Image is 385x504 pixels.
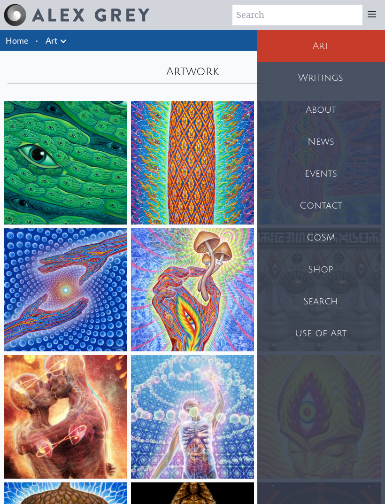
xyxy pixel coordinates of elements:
a: Contact [257,190,385,222]
a: Shop [257,254,385,286]
a: Art [46,34,58,47]
a: About [257,94,385,126]
input: Search [232,5,362,25]
a: Art [257,30,385,62]
a: Search [257,286,385,318]
a: Home [6,35,28,46]
a: News [257,126,385,158]
a: Events [257,158,385,190]
a: CoSM [257,222,385,254]
a: Writings [257,62,385,94]
li: · [32,30,42,51]
a: Use of Art [257,318,385,349]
